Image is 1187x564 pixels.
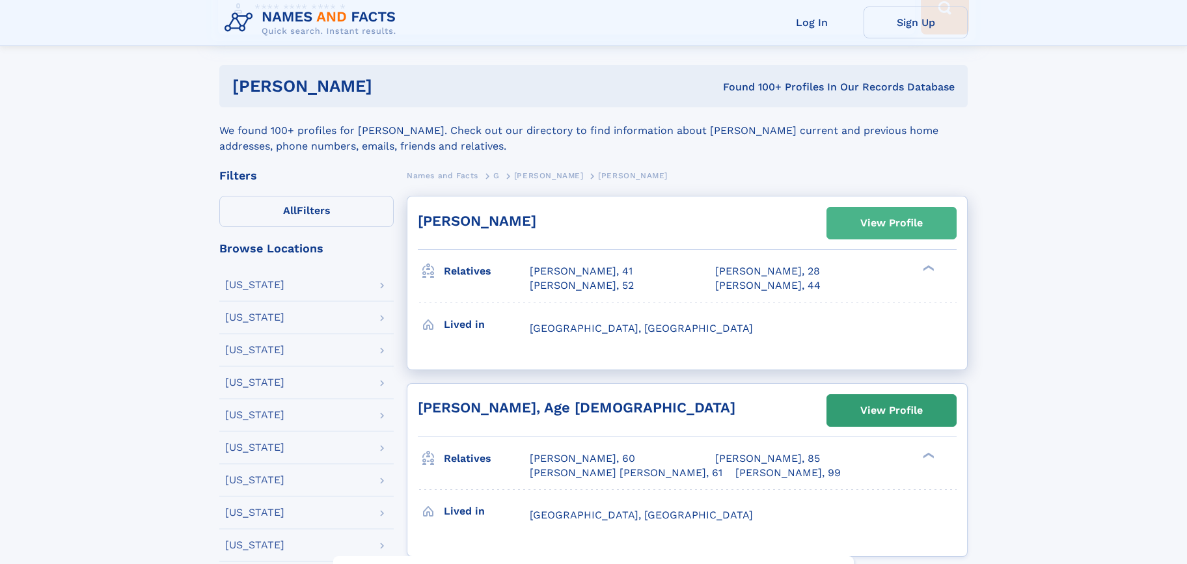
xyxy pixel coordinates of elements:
div: [US_STATE] [225,475,284,485]
a: [PERSON_NAME], Age [DEMOGRAPHIC_DATA] [418,399,735,416]
label: Filters [219,196,394,227]
span: [PERSON_NAME] [598,171,668,180]
span: [GEOGRAPHIC_DATA], [GEOGRAPHIC_DATA] [530,509,753,521]
a: View Profile [827,208,956,239]
a: G [493,167,500,183]
div: [US_STATE] [225,410,284,420]
h3: Lived in [444,314,530,336]
a: Sign Up [864,7,968,38]
h1: [PERSON_NAME] [232,78,548,94]
a: [PERSON_NAME], 52 [530,278,634,293]
div: We found 100+ profiles for [PERSON_NAME]. Check out our directory to find information about [PERS... [219,107,968,154]
div: [US_STATE] [225,345,284,355]
div: ❯ [920,451,936,459]
div: [US_STATE] [225,312,284,323]
a: [PERSON_NAME] [418,213,536,229]
a: [PERSON_NAME], 44 [715,278,821,293]
a: [PERSON_NAME], 99 [735,466,841,480]
a: [PERSON_NAME], 85 [715,451,820,466]
a: [PERSON_NAME], 41 [530,264,633,278]
h3: Relatives [444,260,530,282]
span: All [283,204,297,217]
div: Filters [219,170,394,181]
a: [PERSON_NAME], 60 [530,451,635,466]
a: [PERSON_NAME] [PERSON_NAME], 61 [530,466,722,480]
div: View Profile [860,396,923,425]
a: Names and Facts [407,167,478,183]
a: [PERSON_NAME], 28 [715,264,820,278]
div: ❯ [920,264,936,273]
a: [PERSON_NAME] [514,167,584,183]
div: [US_STATE] [225,442,284,453]
span: G [493,171,500,180]
span: [GEOGRAPHIC_DATA], [GEOGRAPHIC_DATA] [530,322,753,334]
a: View Profile [827,395,956,426]
div: [US_STATE] [225,280,284,290]
div: Found 100+ Profiles In Our Records Database [548,80,955,94]
div: [US_STATE] [225,540,284,550]
span: [PERSON_NAME] [514,171,584,180]
div: Browse Locations [219,243,394,254]
h3: Lived in [444,500,530,522]
div: View Profile [860,208,923,238]
h3: Relatives [444,448,530,470]
a: Log In [759,7,864,38]
div: [US_STATE] [225,377,284,388]
div: [US_STATE] [225,507,284,518]
img: Logo Names and Facts [219,5,407,40]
